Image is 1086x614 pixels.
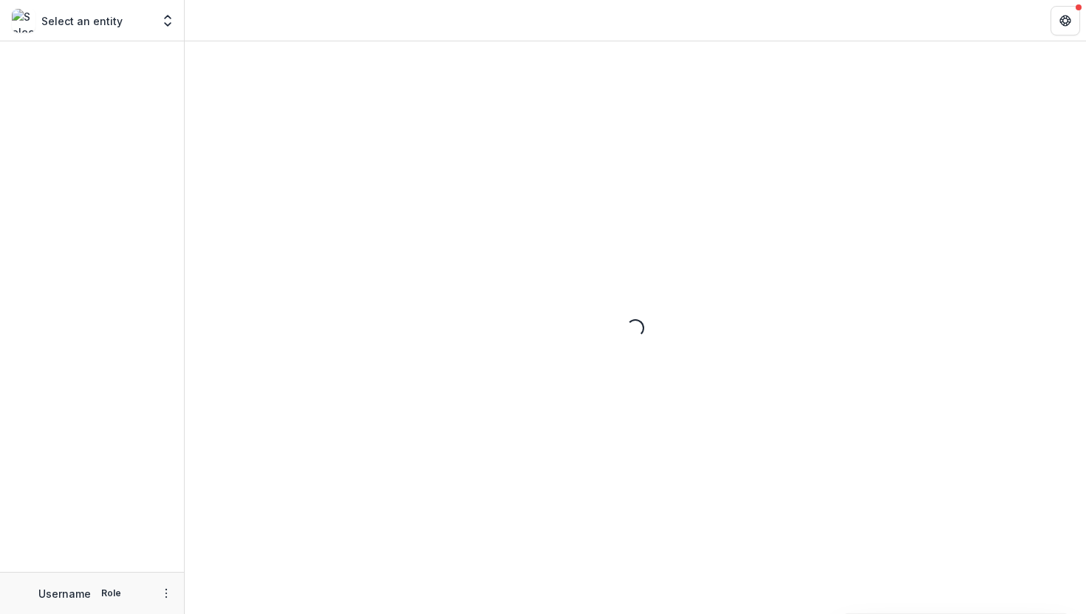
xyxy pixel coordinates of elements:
[157,584,175,602] button: More
[12,9,35,33] img: Select an entity
[38,586,91,601] p: Username
[97,587,126,600] p: Role
[41,13,123,29] p: Select an entity
[157,6,178,35] button: Open entity switcher
[1051,6,1080,35] button: Get Help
